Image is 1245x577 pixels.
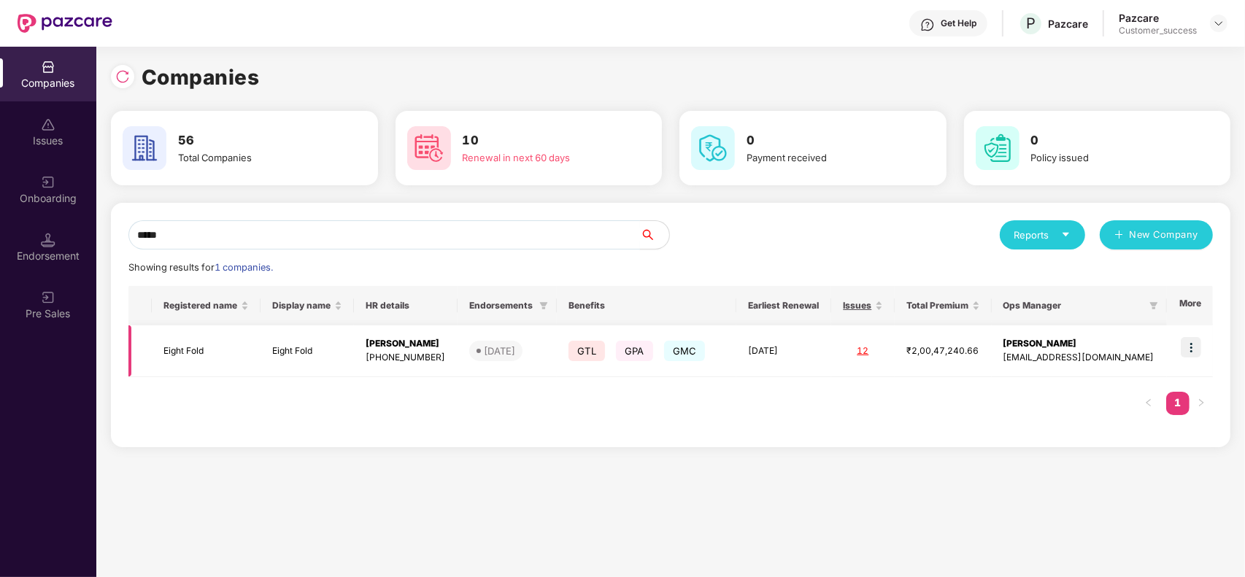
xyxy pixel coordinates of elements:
[736,286,831,325] th: Earliest Renewal
[41,290,55,305] img: svg+xml;base64,PHN2ZyB3aWR0aD0iMjAiIGhlaWdodD0iMjAiIHZpZXdCb3g9IjAgMCAyMCAyMCIgZmlsbD0ibm9uZSIgeG...
[1114,230,1124,241] span: plus
[261,286,354,325] th: Display name
[1014,228,1071,242] div: Reports
[469,300,533,311] span: Endorsements
[1048,17,1088,31] div: Pazcare
[41,60,55,74] img: svg+xml;base64,PHN2ZyBpZD0iQ29tcGFuaWVzIiB4bWxucz0iaHR0cDovL3d3dy53My5vcmcvMjAwMC9zdmciIHdpZHRoPS...
[1061,230,1071,239] span: caret-down
[1003,351,1156,365] div: [EMAIL_ADDRESS][DOMAIN_NAME]
[1130,228,1199,242] span: New Company
[1003,300,1144,311] span: Ops Manager
[272,300,331,311] span: Display name
[1167,286,1213,325] th: More
[1166,392,1190,414] a: 1
[1190,392,1213,415] button: right
[920,18,935,32] img: svg+xml;base64,PHN2ZyBpZD0iSGVscC0zMngzMiIgeG1sbnM9Imh0dHA6Ly93d3cudzMub3JnLzIwMDAvc3ZnIiB3aWR0aD...
[1146,297,1161,314] span: filter
[1026,15,1036,32] span: P
[941,18,976,29] div: Get Help
[41,233,55,247] img: svg+xml;base64,PHN2ZyB3aWR0aD0iMTQuNSIgaGVpZ2h0PSIxNC41IiB2aWV3Qm94PSIwIDAgMTYgMTYiIGZpbGw9Im5vbm...
[539,301,548,310] span: filter
[1166,392,1190,415] li: 1
[123,126,166,170] img: svg+xml;base64,PHN2ZyB4bWxucz0iaHR0cDovL3d3dy53My5vcmcvMjAwMC9zdmciIHdpZHRoPSI2MCIgaGVpZ2h0PSI2MC...
[215,262,273,273] span: 1 companies.
[142,61,260,93] h1: Companies
[18,14,112,33] img: New Pazcare Logo
[536,297,551,314] span: filter
[354,286,458,325] th: HR details
[1181,337,1201,357] img: icon
[691,126,735,170] img: svg+xml;base64,PHN2ZyB4bWxucz0iaHR0cDovL3d3dy53My5vcmcvMjAwMC9zdmciIHdpZHRoPSI2MCIgaGVpZ2h0PSI2MC...
[906,344,980,358] div: ₹2,00,47,240.66
[41,117,55,132] img: svg+xml;base64,PHN2ZyBpZD0iSXNzdWVzX2Rpc2FibGVkIiB4bWxucz0iaHR0cDovL3d3dy53My5vcmcvMjAwMC9zdmciIH...
[407,126,451,170] img: svg+xml;base64,PHN2ZyB4bWxucz0iaHR0cDovL3d3dy53My5vcmcvMjAwMC9zdmciIHdpZHRoPSI2MCIgaGVpZ2h0PSI2MC...
[463,150,621,165] div: Renewal in next 60 days
[747,131,905,150] h3: 0
[1031,150,1190,165] div: Policy issued
[178,131,336,150] h3: 56
[366,337,446,351] div: [PERSON_NAME]
[906,300,969,311] span: Total Premium
[895,286,992,325] th: Total Premium
[152,286,261,325] th: Registered name
[484,344,515,358] div: [DATE]
[557,286,736,325] th: Benefits
[115,69,130,84] img: svg+xml;base64,PHN2ZyBpZD0iUmVsb2FkLTMyeDMyIiB4bWxucz0iaHR0cDovL3d3dy53My5vcmcvMjAwMC9zdmciIHdpZH...
[41,175,55,190] img: svg+xml;base64,PHN2ZyB3aWR0aD0iMjAiIGhlaWdodD0iMjAiIHZpZXdCb3g9IjAgMCAyMCAyMCIgZmlsbD0ibm9uZSIgeG...
[128,262,273,273] span: Showing results for
[1119,25,1197,36] div: Customer_success
[736,325,831,377] td: [DATE]
[976,126,1019,170] img: svg+xml;base64,PHN2ZyB4bWxucz0iaHR0cDovL3d3dy53My5vcmcvMjAwMC9zdmciIHdpZHRoPSI2MCIgaGVpZ2h0PSI2MC...
[152,325,261,377] td: Eight Fold
[1190,392,1213,415] li: Next Page
[664,341,706,361] span: GMC
[1119,11,1197,25] div: Pazcare
[1137,392,1160,415] button: left
[1031,131,1190,150] h3: 0
[1003,337,1156,351] div: [PERSON_NAME]
[1137,392,1160,415] li: Previous Page
[1213,18,1225,29] img: svg+xml;base64,PHN2ZyBpZD0iRHJvcGRvd24tMzJ4MzIiIHhtbG5zPSJodHRwOi8vd3d3LnczLm9yZy8yMDAwL3N2ZyIgd2...
[1144,398,1153,407] span: left
[843,344,883,358] div: 12
[178,150,336,165] div: Total Companies
[366,351,446,365] div: [PHONE_NUMBER]
[843,300,872,311] span: Issues
[163,300,238,311] span: Registered name
[639,229,669,241] span: search
[831,286,895,325] th: Issues
[1149,301,1158,310] span: filter
[261,325,354,377] td: Eight Fold
[639,220,670,249] button: search
[463,131,621,150] h3: 10
[568,341,605,361] span: GTL
[1100,220,1213,249] button: plusNew Company
[747,150,905,165] div: Payment received
[1197,398,1206,407] span: right
[616,341,653,361] span: GPA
